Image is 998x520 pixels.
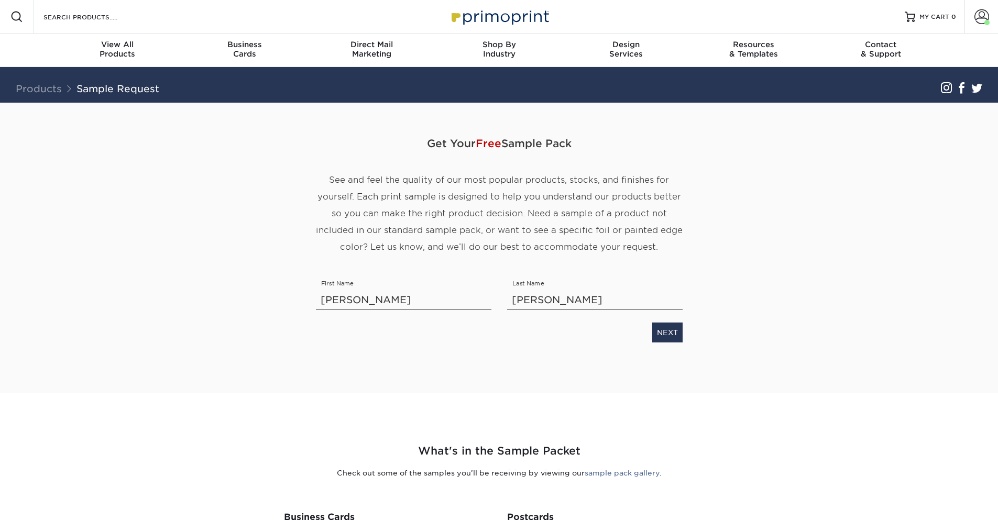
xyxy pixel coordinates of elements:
div: Cards [181,40,308,59]
a: DesignServices [563,34,690,67]
span: MY CART [919,13,949,21]
span: Shop By [435,40,563,49]
span: Direct Mail [308,40,435,49]
span: Business [181,40,308,49]
span: Resources [690,40,817,49]
div: & Support [817,40,945,59]
span: Design [563,40,690,49]
a: NEXT [652,323,683,342]
span: View All [54,40,181,49]
span: Free [476,137,501,150]
a: Shop ByIndustry [435,34,563,67]
a: View AllProducts [54,34,181,67]
a: BusinessCards [181,34,308,67]
a: Resources& Templates [690,34,817,67]
a: Products [16,83,62,94]
img: Primoprint [447,5,552,28]
div: Services [563,40,690,59]
a: Contact& Support [817,34,945,67]
input: SEARCH PRODUCTS..... [42,10,145,23]
p: Check out some of the samples you’ll be receiving by viewing our . [193,468,806,478]
a: sample pack gallery [585,469,660,477]
span: Contact [817,40,945,49]
a: Sample Request [76,83,159,94]
span: See and feel the quality of our most popular products, stocks, and finishes for yourself. Each pr... [316,175,683,252]
a: Direct MailMarketing [308,34,435,67]
div: Products [54,40,181,59]
span: 0 [951,13,956,20]
h2: What's in the Sample Packet [193,443,806,459]
div: Marketing [308,40,435,59]
div: Industry [435,40,563,59]
span: Get Your Sample Pack [316,128,683,159]
div: & Templates [690,40,817,59]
